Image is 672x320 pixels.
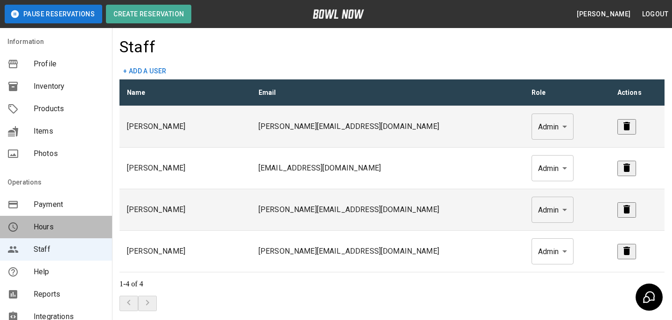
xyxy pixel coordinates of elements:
span: Hours [34,221,105,233]
th: Name [119,79,251,106]
p: [PERSON_NAME] [127,121,244,132]
p: [PERSON_NAME] [127,204,244,215]
p: [PERSON_NAME][EMAIL_ADDRESS][DOMAIN_NAME] [259,204,517,215]
div: Admin [532,238,574,264]
span: Profile [34,58,105,70]
p: [EMAIL_ADDRESS][DOMAIN_NAME] [259,163,517,174]
button: + Add a user [119,63,170,80]
button: Go to previous page [119,296,138,311]
span: Help [34,266,105,277]
div: Admin [532,155,574,181]
span: Inventory [34,81,105,92]
button: remove [617,202,636,218]
th: Role [524,79,610,106]
span: Staff [34,244,105,255]
div: Admin [532,197,574,223]
span: Reports [34,289,105,300]
span: Products [34,103,105,114]
button: remove [617,119,636,135]
div: Admin [532,114,574,140]
button: Create Reservation [106,5,191,23]
button: remove [617,244,636,259]
img: logo [313,9,364,19]
p: [PERSON_NAME][EMAIL_ADDRESS][DOMAIN_NAME] [259,246,517,257]
button: [PERSON_NAME] [573,6,634,23]
span: Photos [34,148,105,159]
h4: Staff [119,37,155,57]
p: [PERSON_NAME][EMAIL_ADDRESS][DOMAIN_NAME] [259,121,517,132]
p: [PERSON_NAME] [127,163,244,174]
p: [PERSON_NAME] [127,246,244,257]
button: Pause Reservations [5,5,102,23]
button: remove [617,161,636,176]
th: Actions [610,79,665,106]
button: Go to next page [138,296,157,311]
p: 1-4 of 4 [119,280,665,288]
span: Payment [34,199,105,210]
table: sticky table [119,79,665,272]
th: Email [251,79,524,106]
button: Logout [638,6,672,23]
span: Items [34,126,105,137]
